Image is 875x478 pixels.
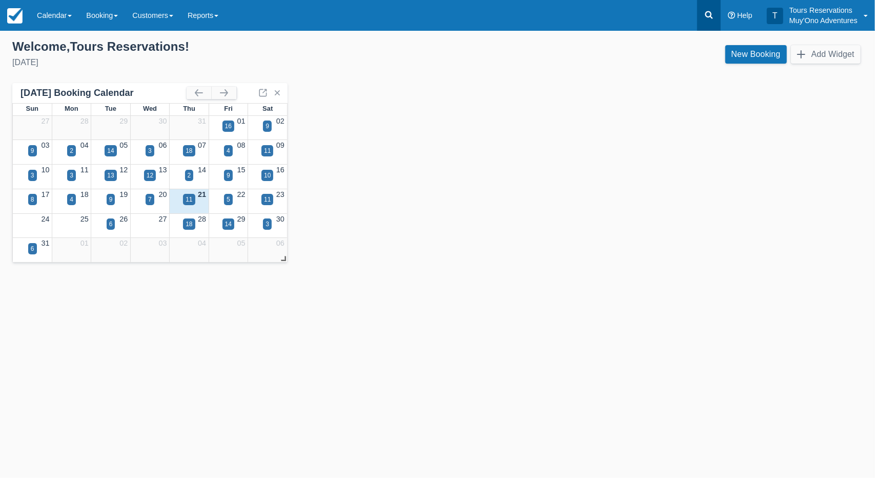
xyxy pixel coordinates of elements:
p: Muy'Ono Adventures [789,15,858,26]
span: Tue [105,105,116,112]
a: 06 [276,239,284,247]
a: 25 [80,215,89,223]
div: 4 [70,195,73,204]
div: 8 [31,195,34,204]
div: 12 [147,171,153,180]
span: Wed [143,105,157,112]
a: 01 [237,117,246,125]
div: 14 [225,220,232,229]
div: 6 [109,220,113,229]
div: 3 [148,146,152,155]
span: Sun [26,105,38,112]
div: 10 [264,171,271,180]
div: 9 [227,171,230,180]
span: Thu [183,105,195,112]
a: 19 [119,190,128,198]
span: Fri [224,105,233,112]
span: Help [737,11,752,19]
a: 10 [41,166,49,174]
a: 17 [41,190,49,198]
a: 28 [198,215,206,223]
a: 22 [237,190,246,198]
div: 11 [186,195,192,204]
div: 4 [227,146,230,155]
a: 09 [276,141,284,149]
a: 30 [159,117,167,125]
a: 31 [198,117,206,125]
div: 11 [264,146,271,155]
div: T [767,8,783,24]
a: 30 [276,215,284,223]
div: 14 [107,146,114,155]
a: 16 [276,166,284,174]
a: 21 [198,190,206,198]
a: 24 [41,215,49,223]
a: 18 [80,190,89,198]
div: Welcome , Tours Reservations ! [12,39,430,54]
a: 27 [41,117,49,125]
div: 18 [186,146,192,155]
a: 31 [41,239,49,247]
a: 26 [119,215,128,223]
div: 5 [227,195,230,204]
a: 23 [276,190,284,198]
img: checkfront-main-nav-mini-logo.png [7,8,23,24]
div: 16 [225,122,232,131]
a: 03 [159,239,167,247]
a: 14 [198,166,206,174]
div: 11 [264,195,271,204]
div: [DATE] [12,56,430,69]
div: 18 [186,220,192,229]
span: Sat [262,105,273,112]
div: 7 [148,195,152,204]
button: Add Widget [791,45,861,64]
a: 05 [237,239,246,247]
a: 07 [198,141,206,149]
div: 13 [107,171,114,180]
a: 02 [119,239,128,247]
a: 11 [80,166,89,174]
a: 06 [159,141,167,149]
a: 04 [198,239,206,247]
div: 6 [31,244,34,253]
i: Help [728,12,735,19]
a: 01 [80,239,89,247]
a: 02 [276,117,284,125]
a: 04 [80,141,89,149]
p: Tours Reservations [789,5,858,15]
a: 20 [159,190,167,198]
div: 9 [266,122,269,131]
a: 29 [237,215,246,223]
div: 3 [266,220,269,229]
div: 2 [188,171,191,180]
div: 2 [70,146,73,155]
a: 15 [237,166,246,174]
a: 08 [237,141,246,149]
a: 03 [41,141,49,149]
a: 28 [80,117,89,125]
div: 9 [31,146,34,155]
a: 13 [159,166,167,174]
a: 29 [119,117,128,125]
span: Mon [65,105,78,112]
div: [DATE] Booking Calendar [21,87,187,99]
a: 27 [159,215,167,223]
a: 12 [119,166,128,174]
div: 9 [109,195,113,204]
div: 3 [70,171,73,180]
a: New Booking [725,45,787,64]
div: 3 [31,171,34,180]
a: 05 [119,141,128,149]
